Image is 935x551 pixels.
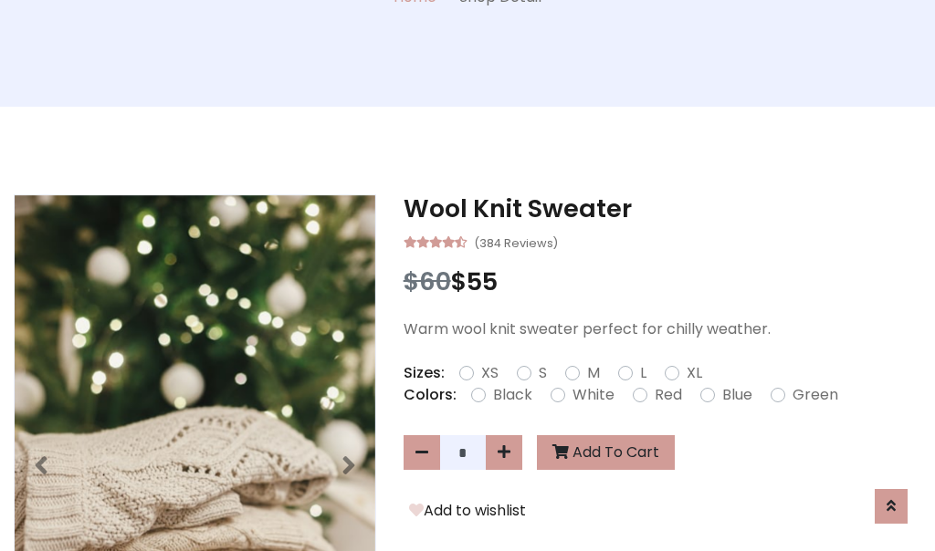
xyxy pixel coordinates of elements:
label: XL [687,362,702,384]
span: $60 [404,265,451,298]
label: Blue [722,384,752,406]
label: Red [655,384,682,406]
h3: $ [404,267,921,296]
label: Green [793,384,838,406]
p: Sizes: [404,362,445,384]
label: Black [493,384,532,406]
span: 55 [467,265,498,298]
label: M [587,362,600,384]
label: XS [481,362,499,384]
p: Warm wool knit sweater perfect for chilly weather. [404,318,921,340]
label: S [539,362,547,384]
h3: Wool Knit Sweater [404,194,921,224]
button: Add To Cart [537,435,675,470]
small: (384 Reviews) [474,231,558,253]
p: Colors: [404,384,457,406]
button: Add to wishlist [404,499,531,523]
label: White [573,384,615,406]
label: L [640,362,646,384]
